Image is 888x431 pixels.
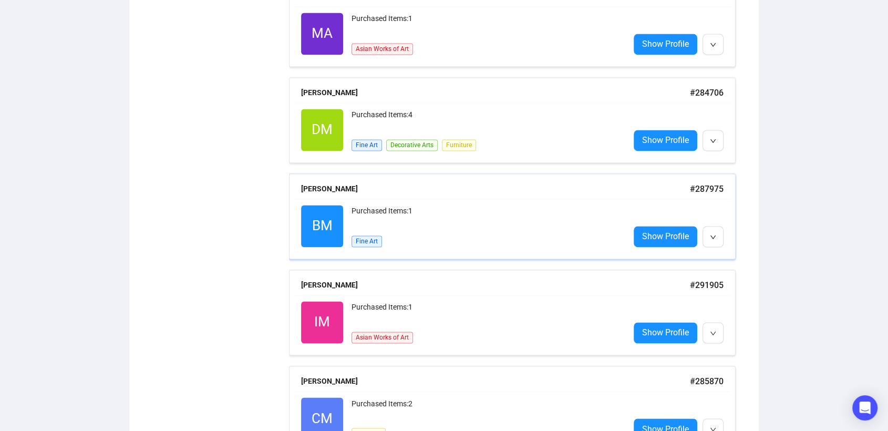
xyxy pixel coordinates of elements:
div: [PERSON_NAME] [301,87,690,98]
span: # 291905 [690,280,724,290]
span: down [710,330,716,336]
a: Show Profile [634,130,697,151]
span: CM [312,407,333,429]
a: [PERSON_NAME]#284706DMPurchased Items:4Fine ArtDecorative ArtsFurnitureShow Profile [289,77,746,163]
div: [PERSON_NAME] [301,279,690,291]
span: Show Profile [642,230,689,243]
div: Purchased Items: 1 [352,205,621,226]
span: IM [314,311,330,333]
span: # 287975 [690,184,724,194]
span: down [710,138,716,144]
a: [PERSON_NAME]#291905IMPurchased Items:1Asian Works of ArtShow Profile [289,270,746,355]
div: Purchased Items: 1 [352,13,621,34]
span: # 284706 [690,88,724,98]
span: Asian Works of Art [352,43,413,55]
div: Purchased Items: 1 [352,301,621,322]
a: Show Profile [634,322,697,343]
span: DM [312,119,333,140]
div: [PERSON_NAME] [301,375,690,387]
span: Fine Art [352,139,382,151]
div: Purchased Items: 2 [352,397,621,418]
span: Furniture [442,139,476,151]
a: Show Profile [634,34,697,55]
div: Purchased Items: 4 [352,109,621,130]
span: down [710,42,716,48]
span: Fine Art [352,235,382,247]
span: # 285870 [690,376,724,386]
span: MA [312,23,333,44]
a: Show Profile [634,226,697,247]
span: down [710,234,716,240]
span: Show Profile [642,326,689,339]
a: [PERSON_NAME]#287975BMPurchased Items:1Fine ArtShow Profile [289,173,746,259]
span: BM [312,215,333,237]
div: Open Intercom Messenger [852,395,877,420]
span: Asian Works of Art [352,332,413,343]
span: Show Profile [642,134,689,147]
span: Decorative Arts [386,139,438,151]
div: [PERSON_NAME] [301,183,690,194]
span: Show Profile [642,37,689,50]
